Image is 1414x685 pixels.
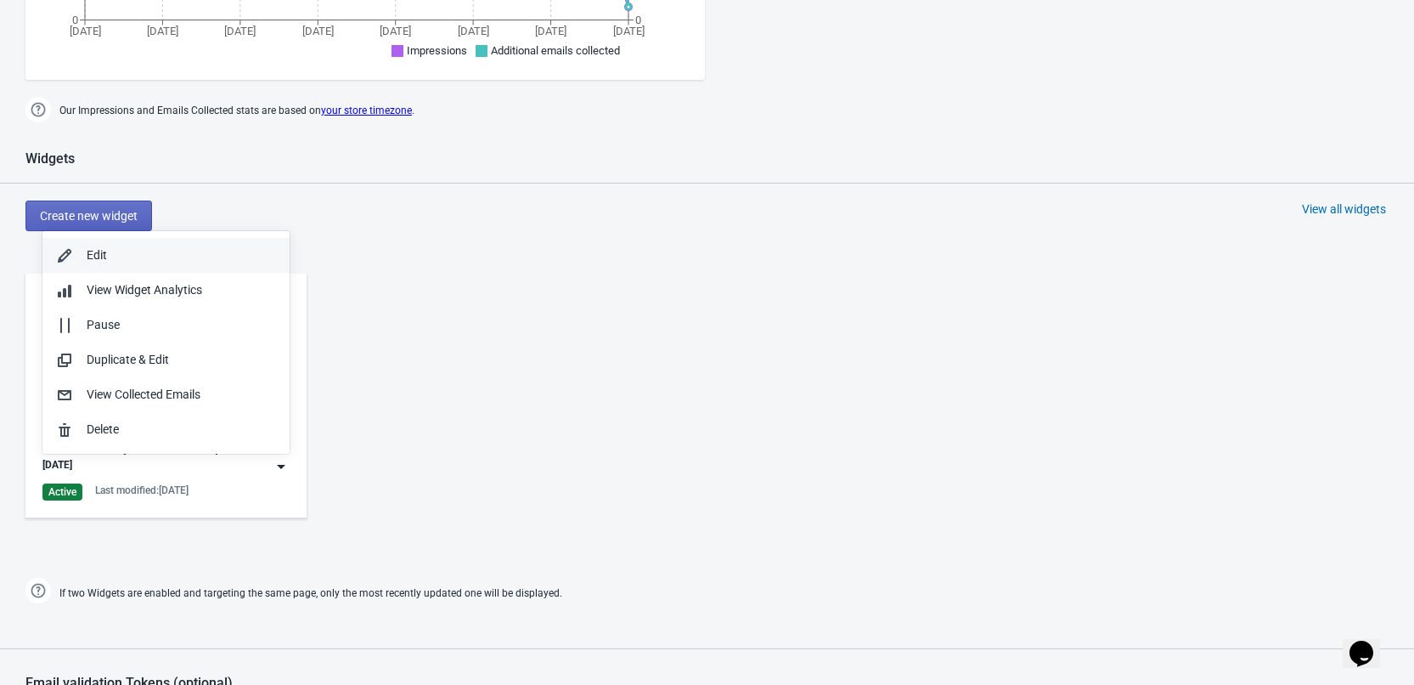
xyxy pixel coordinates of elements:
[491,44,620,57] span: Additional emails collected
[70,25,101,37] tspan: [DATE]
[302,25,334,37] tspan: [DATE]
[59,97,414,125] span: Our Impressions and Emails Collected stats are based on .
[25,97,51,122] img: help.png
[87,351,276,369] div: Duplicate & Edit
[25,201,152,231] button: Create new widget
[72,14,78,26] tspan: 0
[42,458,72,475] div: [DATE]
[458,25,489,37] tspan: [DATE]
[40,209,138,223] span: Create new widget
[613,25,645,37] tspan: [DATE]
[407,44,467,57] span: Impressions
[87,246,276,264] div: Edit
[87,283,202,297] span: View Widget Analytics
[147,25,178,37] tspan: [DATE]
[1343,617,1397,668] iframe: chat widget
[42,484,82,501] div: Active
[42,412,290,447] button: Delete
[59,580,562,608] span: If two Widgets are enabled and targeting the same page, only the most recently updated one will b...
[380,25,411,37] tspan: [DATE]
[535,25,566,37] tspan: [DATE]
[42,377,290,412] button: View Collected Emails
[87,421,276,439] div: Delete
[273,458,290,475] img: dropdown.png
[321,105,412,116] a: your store timezone
[87,386,276,404] div: View Collected Emails
[1302,201,1386,218] div: View all widgets
[87,316,276,334] div: Pause
[42,342,290,377] button: Duplicate & Edit
[42,273,290,308] button: View Widget Analytics
[635,14,641,26] tspan: 0
[224,25,256,37] tspan: [DATE]
[42,238,290,273] button: Edit
[42,308,290,342] button: Pause
[95,484,189,497] div: Last modified: [DATE]
[25,578,51,603] img: help.png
